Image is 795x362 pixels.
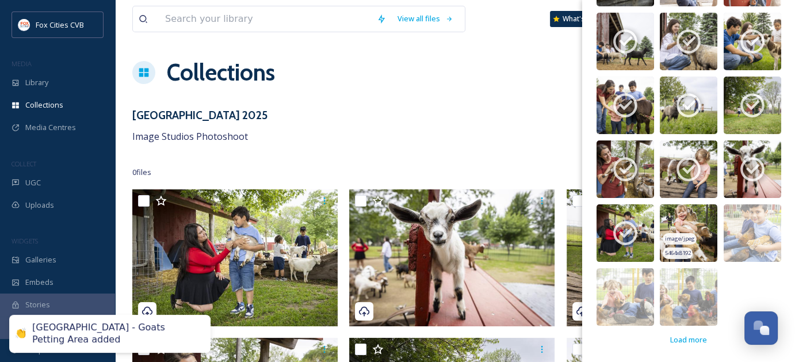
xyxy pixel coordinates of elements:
span: 5464 x 8192 [665,249,691,257]
img: 13fe5980-a22e-482b-b0ae-8327ea485daf.jpg [660,268,717,326]
span: Embeds [25,277,53,288]
img: e3b9e95e-ca6a-42ef-9c5b-08063de3f767.jpg [597,204,654,262]
span: 0 file s [132,167,151,178]
span: Library [25,77,48,88]
img: 8143688a-bb80-403f-b484-222a82994a8c.jpg [724,204,781,262]
img: 5809923e-5dbd-4985-9386-a9770d623839.jpg [660,204,717,262]
span: image/jpeg [665,235,695,243]
span: Collections [25,100,63,110]
img: c8d5631c-abff-4906-b7d1-924945ab20a1.jpg [660,77,717,134]
span: WIDGETS [12,237,38,245]
span: Load more [670,334,707,345]
img: 34e6e87b-7278-49f4-8747-c67cdf4ca0d4.jpg [724,13,781,70]
button: Open Chat [744,311,778,345]
div: 👏 [15,328,26,340]
img: Mulberry Lane Farms - Goats Petting Area [349,189,555,326]
span: Stories [25,299,50,310]
img: 25474cb8-9b8e-4bec-bd72-f34b14c217f5.jpg [597,13,654,70]
span: Image Studios Photoshoot [132,130,248,143]
img: aeeb3755-42f1-4666-9da4-5c987cf1ec9c.jpg [597,268,654,326]
span: Media Centres [25,122,76,133]
span: MEDIA [12,59,32,68]
img: 35e50b21-4462-4ae9-acf9-3ff4df01f410.jpg [660,140,717,198]
a: What's New [550,11,607,27]
img: 6e60ec40-4f2a-4941-a73f-7dd838a4219c.jpg [660,13,717,70]
img: 168ba4ce-eae5-47ee-a018-6ece04a7b434.jpg [724,140,781,198]
img: b68f73c0-0338-4a43-94a0-3ff11e15cb9d.jpg [597,140,654,198]
span: UGC [25,177,41,188]
h3: [GEOGRAPHIC_DATA] 2025 [132,107,267,124]
a: Collections [167,55,275,90]
img: cbaa04ac-d2ad-4c3d-946b-73457558b325.jpg [597,77,654,134]
span: COLLECT [12,159,36,168]
img: images.png [18,19,30,31]
span: Galleries [25,254,56,265]
img: Mulberry Lane Farms - Goats Petting Area [132,189,338,326]
a: View all files [392,7,459,30]
span: Uploads [25,200,54,211]
img: Mulberry Lane Farms - Goats Petting Area [567,189,772,326]
img: 09825f56-0d23-4cae-8961-467adf4c649f.jpg [724,77,781,134]
div: [GEOGRAPHIC_DATA] - Goats Petting Area added [32,322,199,346]
input: Search your library [159,6,371,32]
span: Fox Cities CVB [36,20,84,30]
